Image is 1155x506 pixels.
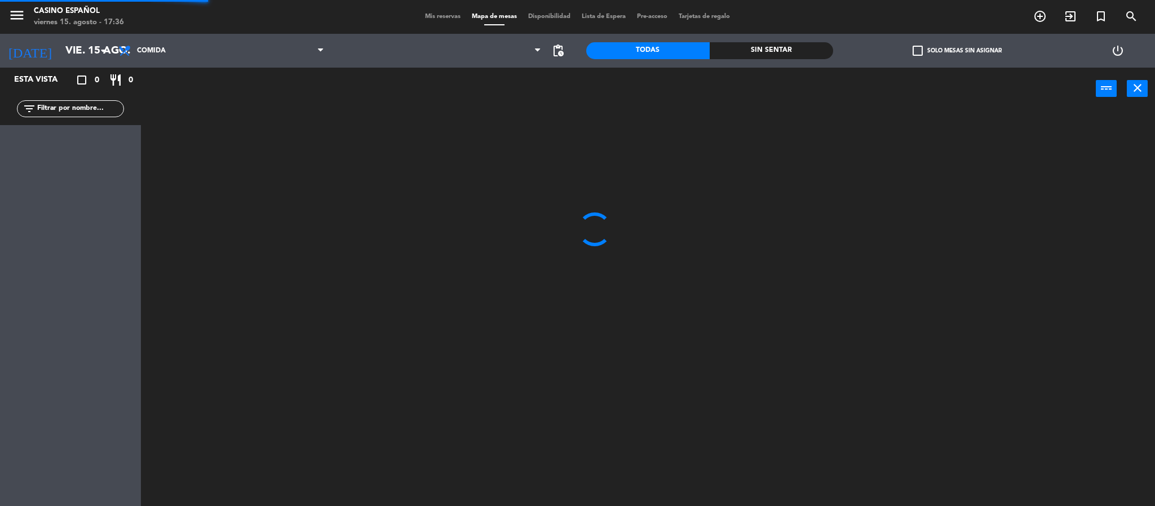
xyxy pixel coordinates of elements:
[8,7,25,24] i: menu
[1125,10,1138,23] i: search
[576,14,631,20] span: Lista de Espera
[1127,80,1148,97] button: close
[36,103,123,115] input: Filtrar por nombre...
[95,74,99,87] span: 0
[1033,10,1047,23] i: add_circle_outline
[1025,7,1055,26] span: RESERVAR MESA
[1055,7,1086,26] span: WALK IN
[34,6,124,17] div: Casino Español
[631,14,673,20] span: Pre-acceso
[1111,44,1125,57] i: power_settings_new
[137,47,166,55] span: Comida
[75,73,88,87] i: crop_square
[913,46,923,56] span: check_box_outline_blank
[8,7,25,28] button: menu
[1131,81,1144,95] i: close
[1100,81,1113,95] i: power_input
[109,73,122,87] i: restaurant
[1086,7,1116,26] span: Reserva especial
[23,102,36,116] i: filter_list
[466,14,523,20] span: Mapa de mesas
[710,42,833,59] div: Sin sentar
[419,14,466,20] span: Mis reservas
[1096,80,1117,97] button: power_input
[586,42,710,59] div: Todas
[6,73,81,87] div: Esta vista
[1064,10,1077,23] i: exit_to_app
[913,46,1002,56] label: Solo mesas sin asignar
[523,14,576,20] span: Disponibilidad
[551,44,565,57] span: pending_actions
[129,74,133,87] span: 0
[1116,7,1147,26] span: BUSCAR
[96,44,110,57] i: arrow_drop_down
[34,17,124,28] div: viernes 15. agosto - 17:36
[1094,10,1108,23] i: turned_in_not
[673,14,736,20] span: Tarjetas de regalo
